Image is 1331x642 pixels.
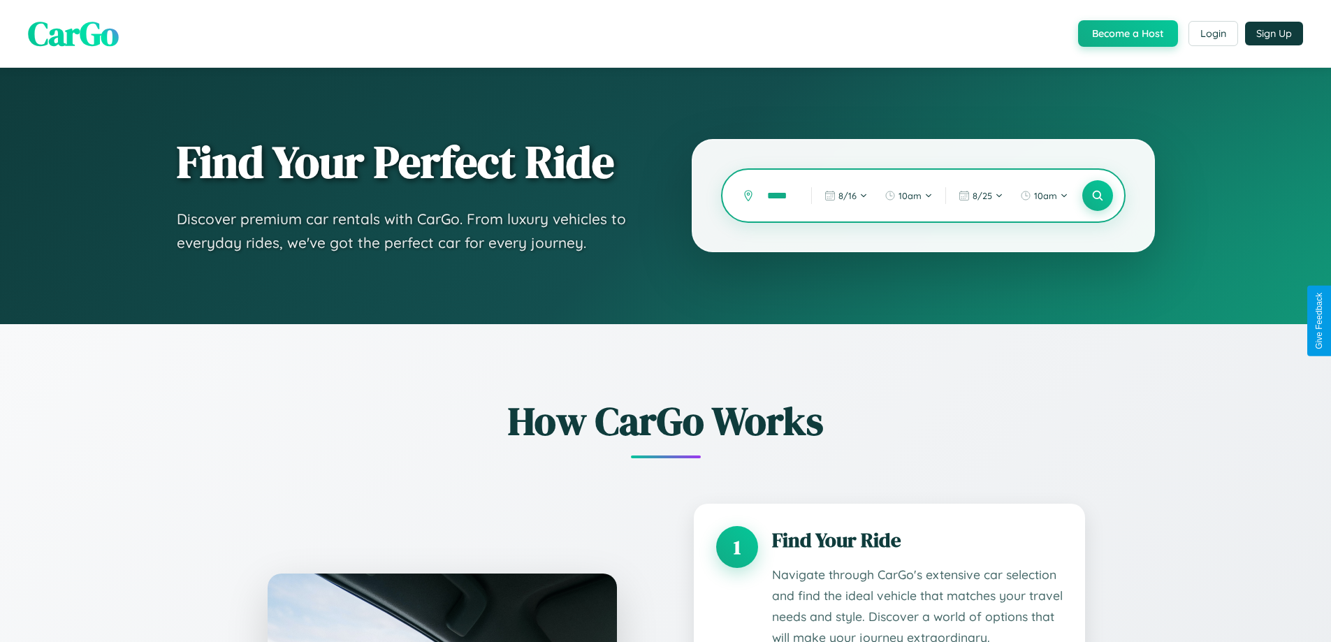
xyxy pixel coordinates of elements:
span: CarGo [28,10,119,57]
span: 10am [1034,190,1057,201]
button: Login [1188,21,1238,46]
button: Become a Host [1078,20,1178,47]
p: Discover premium car rentals with CarGo. From luxury vehicles to everyday rides, we've got the pe... [177,207,637,254]
button: 10am [878,184,940,207]
button: 10am [1013,184,1075,207]
span: 10am [899,190,922,201]
h2: How CarGo Works [247,394,1085,448]
div: Give Feedback [1314,293,1324,349]
h3: Find Your Ride [772,526,1063,554]
div: 1 [716,526,758,568]
h1: Find Your Perfect Ride [177,138,637,187]
span: 8 / 16 [838,190,857,201]
button: 8/25 [952,184,1010,207]
button: Sign Up [1245,22,1303,45]
span: 8 / 25 [973,190,992,201]
button: 8/16 [817,184,875,207]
